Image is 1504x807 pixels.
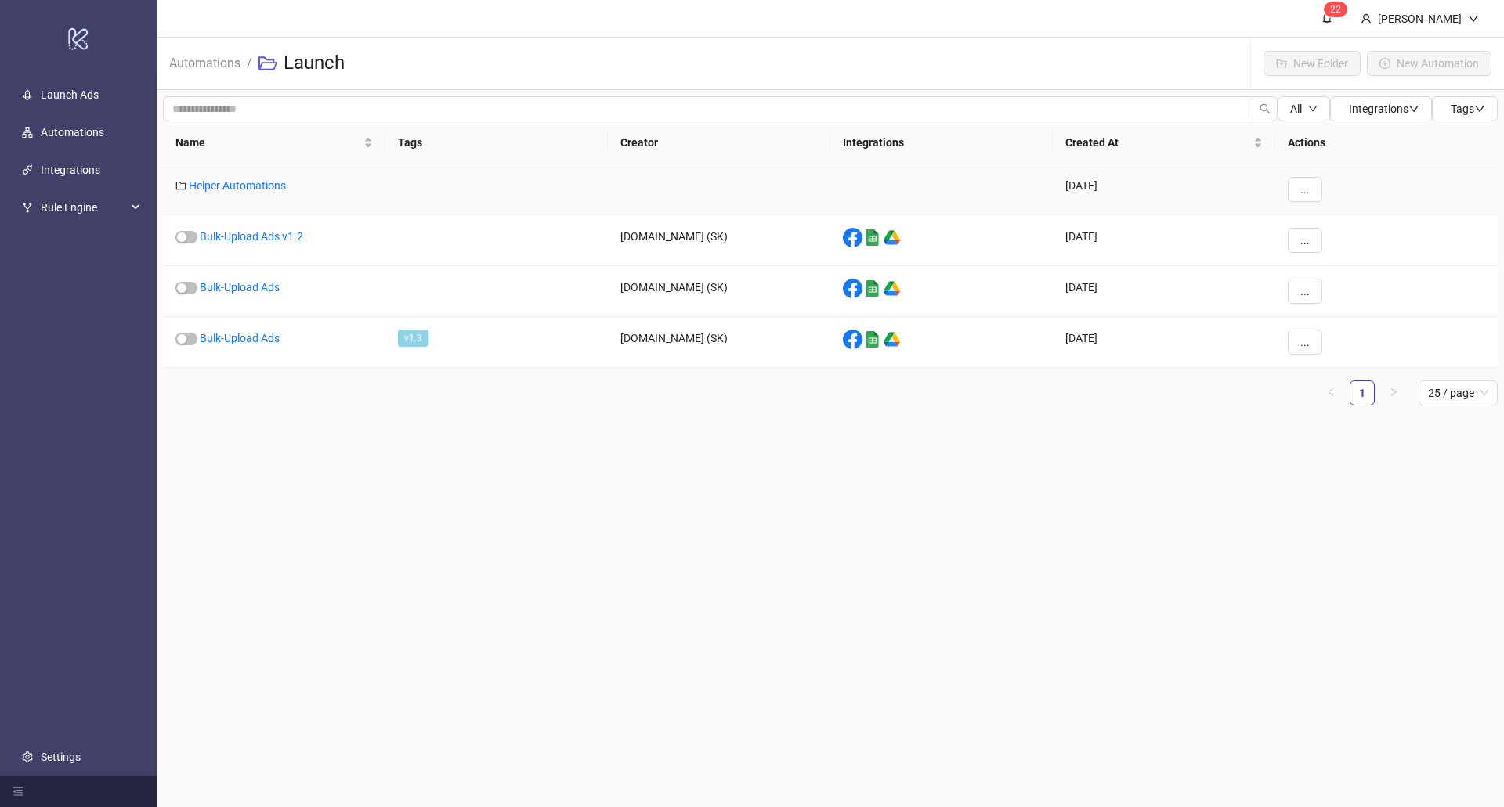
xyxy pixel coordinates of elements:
[385,121,608,164] th: Tags
[1349,103,1419,115] span: Integrations
[1367,51,1491,76] button: New Automation
[1065,134,1250,151] span: Created At
[1330,4,1336,15] span: 2
[398,330,428,347] span: v1.3
[1326,387,1336,397] span: left
[200,332,280,344] a: Bulk-Upload Ads
[200,230,303,243] a: Bulk-Upload Ads v1.2
[1419,380,1498,405] div: Page Size
[1361,13,1372,24] span: user
[1372,10,1468,27] div: [PERSON_NAME]
[1053,164,1275,215] div: [DATE]
[1451,103,1485,115] span: Tags
[41,751,81,763] a: Settings
[284,51,345,76] h3: Launch
[22,202,33,213] span: fork
[1264,51,1361,76] button: New Folder
[41,192,127,223] span: Rule Engine
[200,281,280,294] a: Bulk-Upload Ads
[1053,121,1275,164] th: Created At
[13,786,23,797] span: menu-fold
[1278,96,1330,121] button: Alldown
[1053,317,1275,368] div: [DATE]
[1300,234,1310,247] span: ...
[1260,103,1271,114] span: search
[1381,380,1406,405] li: Next Page
[1318,380,1343,405] button: left
[1324,2,1347,17] sup: 22
[258,54,277,73] span: folder-open
[1318,380,1343,405] li: Previous Page
[608,266,830,317] div: [DOMAIN_NAME] (SK)
[1432,96,1498,121] button: Tagsdown
[1336,4,1341,15] span: 2
[1053,266,1275,317] div: [DATE]
[166,53,244,70] a: Automations
[1290,103,1302,115] span: All
[1428,381,1488,405] span: 25 / page
[175,134,360,151] span: Name
[1288,228,1322,253] button: ...
[1408,103,1419,114] span: down
[163,121,385,164] th: Name
[175,180,186,191] span: folder
[1288,330,1322,355] button: ...
[1275,121,1498,164] th: Actions
[1350,381,1374,405] a: 1
[1321,13,1332,23] span: bell
[41,126,104,139] a: Automations
[1389,387,1398,397] span: right
[608,215,830,266] div: [DOMAIN_NAME] (SK)
[1350,380,1375,405] li: 1
[247,38,252,88] li: /
[608,121,830,164] th: Creator
[1381,380,1406,405] button: right
[1053,215,1275,266] div: [DATE]
[830,121,1053,164] th: Integrations
[41,88,99,101] a: Launch Ads
[1300,336,1310,348] span: ...
[1288,279,1322,304] button: ...
[1300,183,1310,196] span: ...
[1288,177,1322,202] button: ...
[1468,13,1479,24] span: down
[1300,285,1310,297] span: ...
[189,179,286,192] a: Helper Automations
[1330,96,1432,121] button: Integrationsdown
[608,317,830,368] div: [DOMAIN_NAME] (SK)
[1308,104,1318,113] span: down
[1474,103,1485,114] span: down
[41,164,100,176] a: Integrations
